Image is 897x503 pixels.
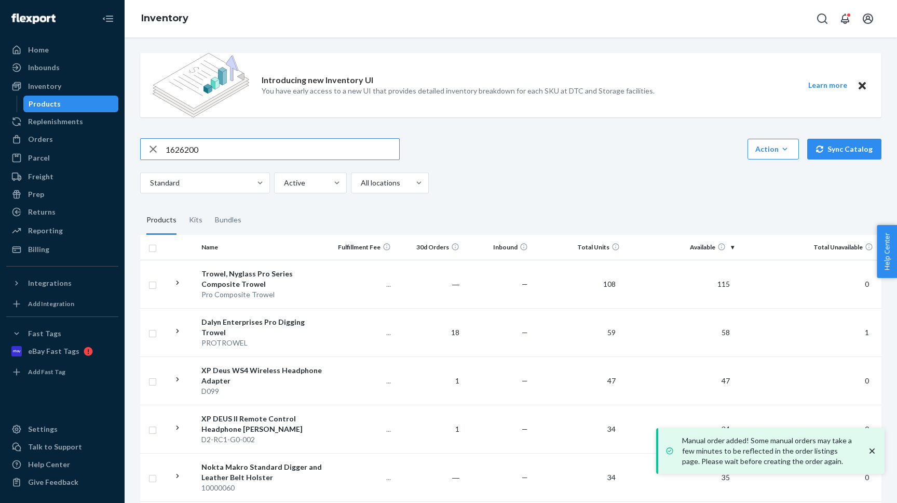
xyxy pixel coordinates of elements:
span: 34 [717,425,734,433]
div: Freight [28,171,53,182]
div: Inventory [28,81,61,91]
div: Pro Composite Trowel [201,289,322,300]
div: PROTROWEL [201,338,322,348]
p: ... [330,279,390,289]
div: Add Fast Tag [28,367,65,376]
div: Products [146,206,176,235]
button: Fast Tags [6,325,118,342]
button: Give Feedback [6,474,118,491]
a: Reporting [6,222,118,239]
span: 0 [861,425,873,433]
p: ... [330,424,390,434]
p: Introducing new Inventory UI [262,74,373,86]
a: Prep [6,186,118,203]
span: — [522,328,528,337]
div: Home [28,45,49,55]
span: 58 [717,328,734,337]
div: Parcel [28,153,50,163]
button: Close Navigation [98,8,118,29]
a: Replenishments [6,113,118,130]
span: 59 [603,328,620,337]
a: Billing [6,241,118,258]
button: Open Search Box [812,8,833,29]
input: Active [283,178,284,188]
p: ... [330,327,390,338]
div: Returns [28,207,56,217]
div: Billing [28,244,49,255]
div: XP Deus WS4 Wireless Headphone Adapter [201,365,322,386]
div: Reporting [28,226,63,236]
span: 115 [713,280,734,288]
span: 47 [603,376,620,385]
button: Action [747,139,799,160]
img: Flexport logo [11,14,56,24]
button: Open account menu [858,8,878,29]
a: Add Fast Tag [6,364,118,380]
div: Nokta Makro Standard Digger and Leather Belt Holster [201,462,322,483]
a: Inbounds [6,59,118,76]
a: Talk to Support [6,439,118,455]
span: 34 [603,425,620,433]
a: Parcel [6,150,118,166]
div: Replenishments [28,116,83,127]
a: Inventory [141,12,188,24]
img: new-reports-banner-icon.82668bd98b6a51aee86340f2a7b77ae3.png [153,53,249,117]
span: — [522,376,528,385]
a: Add Integration [6,296,118,312]
div: Dalyn Enterprises Pro Digging Trowel [201,317,322,338]
div: Give Feedback [28,477,78,487]
svg: close toast [867,446,877,456]
th: Fulfillment Fee [326,235,395,260]
a: Home [6,42,118,58]
div: Help Center [28,459,70,470]
span: — [522,280,528,288]
a: Inventory [6,78,118,95]
a: Freight [6,168,118,185]
button: Integrations [6,275,118,292]
span: — [522,425,528,433]
a: Orders [6,131,118,148]
input: Search inventory by name or sku [166,139,399,160]
div: D099 [201,386,322,396]
p: You have early access to a new UI that provides detailed inventory breakdown for each SKU at DTC ... [262,86,655,96]
span: 1 [861,328,873,337]
td: 1 [395,405,464,453]
div: Bundles [215,206,241,235]
div: Integrations [28,278,72,288]
a: Settings [6,421,118,438]
button: Close [855,79,869,92]
input: All locations [360,178,361,188]
th: Total Unavailable [738,235,881,260]
span: — [522,473,528,482]
div: D2-RC1-G0-002 [201,434,322,445]
div: 10000060 [201,483,322,493]
div: Inbounds [28,62,60,73]
span: 35 [717,473,734,482]
p: ... [330,472,390,483]
div: Action [755,144,791,154]
span: 108 [599,280,620,288]
button: Learn more [801,79,853,92]
p: ... [330,376,390,386]
div: XP DEUS II Remote Control Headphone [PERSON_NAME] [201,414,322,434]
span: 47 [717,376,734,385]
span: 0 [861,473,873,482]
p: Manual order added! Some manual orders may take a few minutes to be reflected in the order listin... [682,435,857,467]
input: Standard [149,178,150,188]
a: Products [23,96,119,112]
div: Talk to Support [28,442,82,452]
button: Help Center [877,225,897,278]
div: Trowel, Nyglass Pro Series Composite Trowel [201,269,322,289]
td: 1 [395,356,464,405]
a: eBay Fast Tags [6,343,118,360]
th: Available [624,235,739,260]
div: Kits [189,206,202,235]
a: Help Center [6,456,118,473]
td: 18 [395,308,464,356]
div: eBay Fast Tags [28,346,79,356]
th: 30d Orders [395,235,464,260]
button: Sync Catalog [807,139,881,160]
div: Products [29,99,61,109]
td: ― [395,260,464,308]
div: Prep [28,189,44,200]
